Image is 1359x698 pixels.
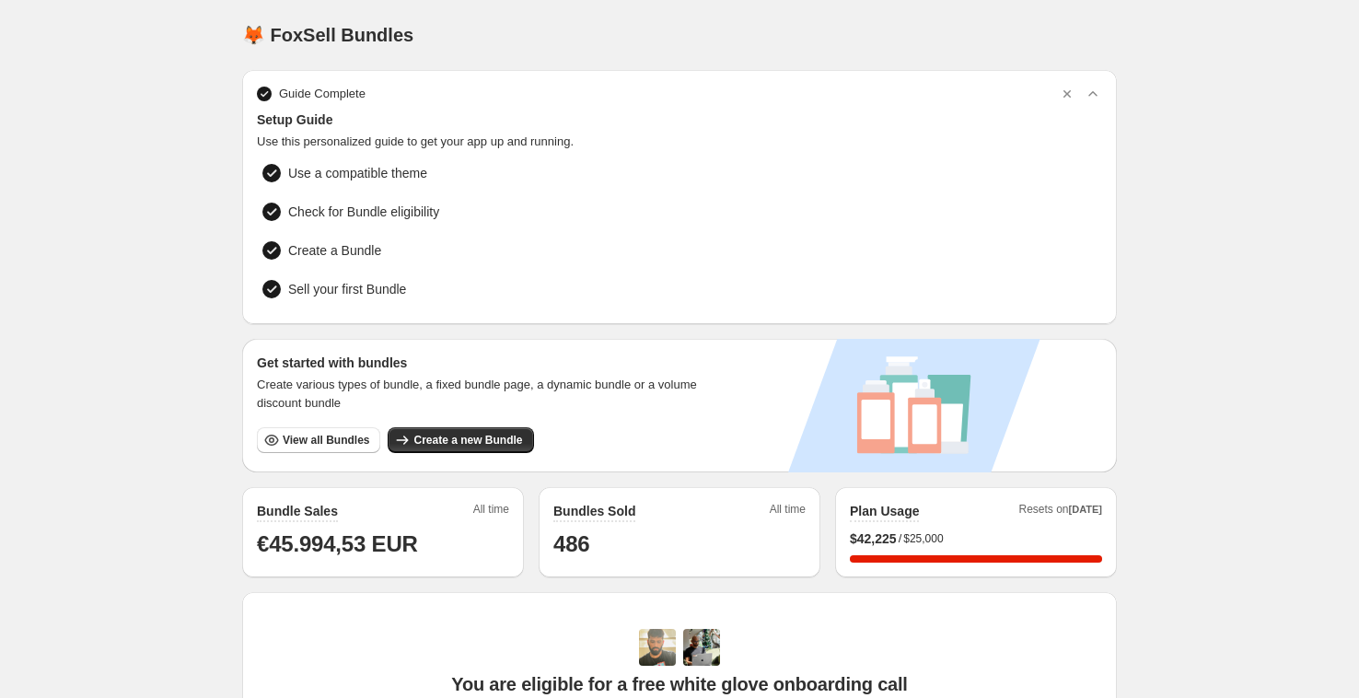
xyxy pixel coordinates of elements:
div: / [850,529,1102,548]
h1: €45.994,53 EUR [257,529,509,559]
span: View all Bundles [283,433,369,448]
span: All time [770,502,806,522]
button: View all Bundles [257,427,380,453]
h3: Get started with bundles [257,354,714,372]
span: Setup Guide [257,111,1102,129]
h1: 🦊 FoxSell Bundles [242,24,413,46]
span: $ 42,225 [850,529,897,548]
span: Create a new Bundle [413,433,522,448]
span: Guide Complete [279,85,366,103]
h1: 486 [553,529,806,559]
img: Adi [639,629,676,666]
h2: Bundle Sales [257,502,338,520]
button: Create a new Bundle [388,427,533,453]
span: Use a compatible theme [288,164,427,182]
span: You are eligible for a free white glove onboarding call [451,673,907,695]
span: Create various types of bundle, a fixed bundle page, a dynamic bundle or a volume discount bundle [257,376,714,413]
span: Use this personalized guide to get your app up and running. [257,133,1102,151]
h2: Bundles Sold [553,502,635,520]
h2: Plan Usage [850,502,919,520]
span: Resets on [1019,502,1103,522]
span: [DATE] [1069,504,1102,515]
span: $25,000 [903,531,943,546]
span: All time [473,502,509,522]
span: Check for Bundle eligibility [288,203,439,221]
img: Prakhar [683,629,720,666]
span: Sell your first Bundle [288,280,406,298]
span: Create a Bundle [288,241,381,260]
